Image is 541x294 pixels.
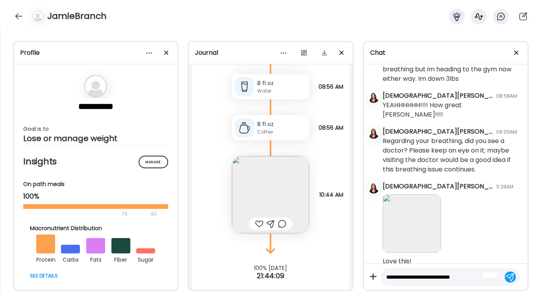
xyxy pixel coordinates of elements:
[383,182,493,191] div: [DEMOGRAPHIC_DATA][PERSON_NAME]
[111,253,130,264] div: fiber
[189,271,352,281] div: 21:44:09
[319,191,343,198] span: 10:44 AM
[23,192,168,201] div: 100%
[32,11,43,22] img: bg-avatar-default.svg
[139,156,168,168] div: Manage
[23,124,168,134] div: Goal is to
[383,194,441,253] img: images%2FXImTVQBs16eZqGQ4AKMzePIDoFr2%2FLdV5awJ28eEfTIr6EtAl%2FkiLxDgiJo32bStNYiwHY_240
[496,183,513,190] div: 11:29AM
[383,127,493,136] div: [DEMOGRAPHIC_DATA][PERSON_NAME]
[383,55,521,84] div: Great thanks. Im still struggling with my breathing but im heading to the gym now either way. Im ...
[370,48,521,58] div: Chat
[36,253,55,264] div: protein
[319,124,343,131] span: 08:56 AM
[496,128,517,136] div: 09:00AM
[368,182,379,194] img: avatars%2FmcUjd6cqKYdgkG45clkwT2qudZq2
[23,134,168,143] div: Lose or manage weight
[383,100,521,119] div: YEAHHHHHH!!!! How great [PERSON_NAME]!!!!
[386,272,500,282] textarea: To enrich screen reader interactions, please activate Accessibility in Grammarly extension settings
[383,136,521,174] div: Regarding your breathing, did you see a doctor? Please keep an eye on it; maybe visiting the doct...
[86,253,105,264] div: fats
[257,120,306,128] div: 8 fl oz
[136,253,155,264] div: sugar
[23,209,148,219] div: 70
[257,79,306,87] div: 8 fl oz
[23,180,168,188] div: On path meals
[383,91,493,100] div: [DEMOGRAPHIC_DATA][PERSON_NAME]
[319,83,343,90] span: 08:56 AM
[47,10,107,22] h4: JamieBranch
[383,257,411,266] div: Love this!
[23,156,168,167] h2: Insights
[195,48,346,58] div: Journal
[496,93,517,100] div: 08:58AM
[150,209,157,219] div: 90
[189,265,352,271] div: 100% [DATE]
[257,128,306,136] div: Coffee
[368,128,379,139] img: avatars%2FmcUjd6cqKYdgkG45clkwT2qudZq2
[232,156,309,233] img: images%2FXImTVQBs16eZqGQ4AKMzePIDoFr2%2FLdV5awJ28eEfTIr6EtAl%2FkiLxDgiJo32bStNYiwHY_240
[257,87,306,95] div: Water
[61,253,80,264] div: carbs
[84,74,107,98] img: bg-avatar-default.svg
[20,48,171,58] div: Profile
[368,92,379,103] img: avatars%2FmcUjd6cqKYdgkG45clkwT2qudZq2
[30,224,161,233] div: Macronutrient Distribution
